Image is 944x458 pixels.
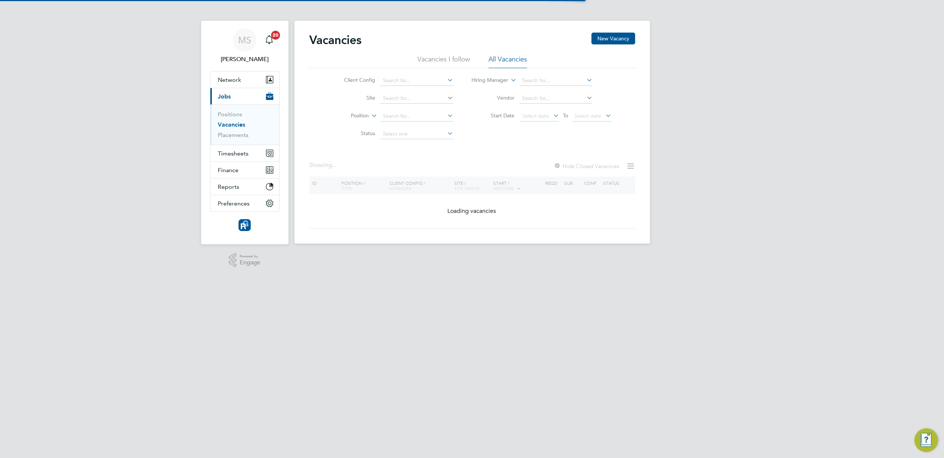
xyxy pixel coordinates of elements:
[210,178,279,195] button: Reports
[520,93,593,104] input: Search for...
[574,113,601,119] span: Select date
[332,161,337,169] span: ...
[262,28,277,52] a: 20
[210,28,280,64] a: MS[PERSON_NAME]
[472,112,514,119] label: Start Date
[326,112,369,120] label: Position
[218,111,242,118] a: Positions
[229,253,260,267] a: Powered byEngage
[218,93,231,100] span: Jobs
[218,121,245,128] a: Vacancies
[488,55,527,68] li: All Vacancies
[333,130,375,137] label: Status
[238,35,251,45] span: MS
[210,195,279,211] button: Preferences
[380,129,453,139] input: Select one
[309,33,361,47] h2: Vacancies
[218,183,239,190] span: Reports
[380,93,453,104] input: Search for...
[218,150,248,157] span: Timesheets
[210,162,279,178] button: Finance
[472,94,514,101] label: Vendor
[554,163,619,170] label: Hide Closed Vacancies
[218,167,238,174] span: Finance
[271,31,280,40] span: 20
[210,55,280,64] span: Michelle Smith
[218,76,241,83] span: Network
[380,76,453,86] input: Search for...
[522,113,549,119] span: Select date
[333,77,375,83] label: Client Config
[333,94,375,101] label: Site
[240,253,260,260] span: Powered by
[218,200,250,207] span: Preferences
[914,428,938,452] button: Engage Resource Center
[210,145,279,161] button: Timesheets
[591,33,635,44] button: New Vacancy
[417,55,470,68] li: Vacancies I follow
[218,131,248,138] a: Placements
[240,260,260,266] span: Engage
[309,161,338,169] div: Showing
[380,111,453,121] input: Search for...
[210,71,279,88] button: Network
[561,111,570,120] span: To
[520,76,593,86] input: Search for...
[238,219,250,231] img: resourcinggroup-logo-retina.png
[210,88,279,104] button: Jobs
[201,21,288,244] nav: Main navigation
[210,104,279,145] div: Jobs
[210,219,280,231] a: Go to home page
[466,77,508,84] label: Hiring Manager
